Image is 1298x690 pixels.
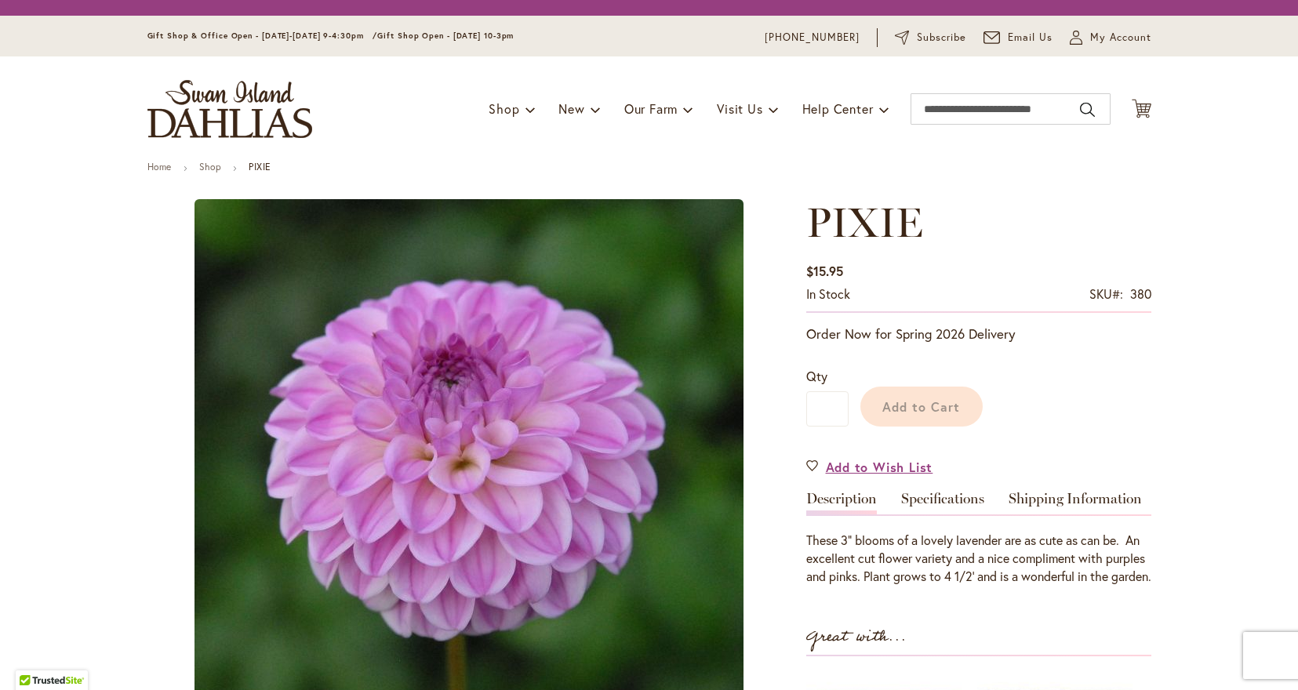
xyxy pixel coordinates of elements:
span: Gift Shop Open - [DATE] 10-3pm [377,31,514,41]
span: PIXIE [806,198,923,247]
strong: SKU [1089,285,1123,302]
a: Subscribe [895,30,966,45]
div: These 3" blooms of a lovely lavender are as cute as can be. An excellent cut flower variety and a... [806,532,1151,586]
span: $15.95 [806,263,843,279]
span: Help Center [802,100,874,117]
a: Email Us [983,30,1053,45]
span: Gift Shop & Office Open - [DATE]-[DATE] 9-4:30pm / [147,31,378,41]
span: Visit Us [717,100,762,117]
div: 380 [1130,285,1151,303]
span: Shop [489,100,519,117]
strong: PIXIE [249,161,271,172]
div: Detailed Product Info [806,492,1151,586]
a: Shipping Information [1009,492,1142,514]
span: Email Us [1008,30,1053,45]
a: Add to Wish List [806,458,933,476]
a: [PHONE_NUMBER] [765,30,860,45]
a: Shop [199,161,221,172]
span: Our Farm [624,100,678,117]
span: Subscribe [917,30,966,45]
span: New [558,100,584,117]
button: My Account [1070,30,1151,45]
strong: Great with... [806,624,907,650]
a: Specifications [901,492,984,514]
span: In stock [806,285,850,302]
a: Description [806,492,877,514]
span: My Account [1090,30,1151,45]
p: Order Now for Spring 2026 Delivery [806,325,1151,343]
iframe: Launch Accessibility Center [12,634,56,678]
div: Availability [806,285,850,303]
a: Home [147,161,172,172]
span: Add to Wish List [826,458,933,476]
a: store logo [147,80,312,138]
span: Qty [806,368,827,384]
